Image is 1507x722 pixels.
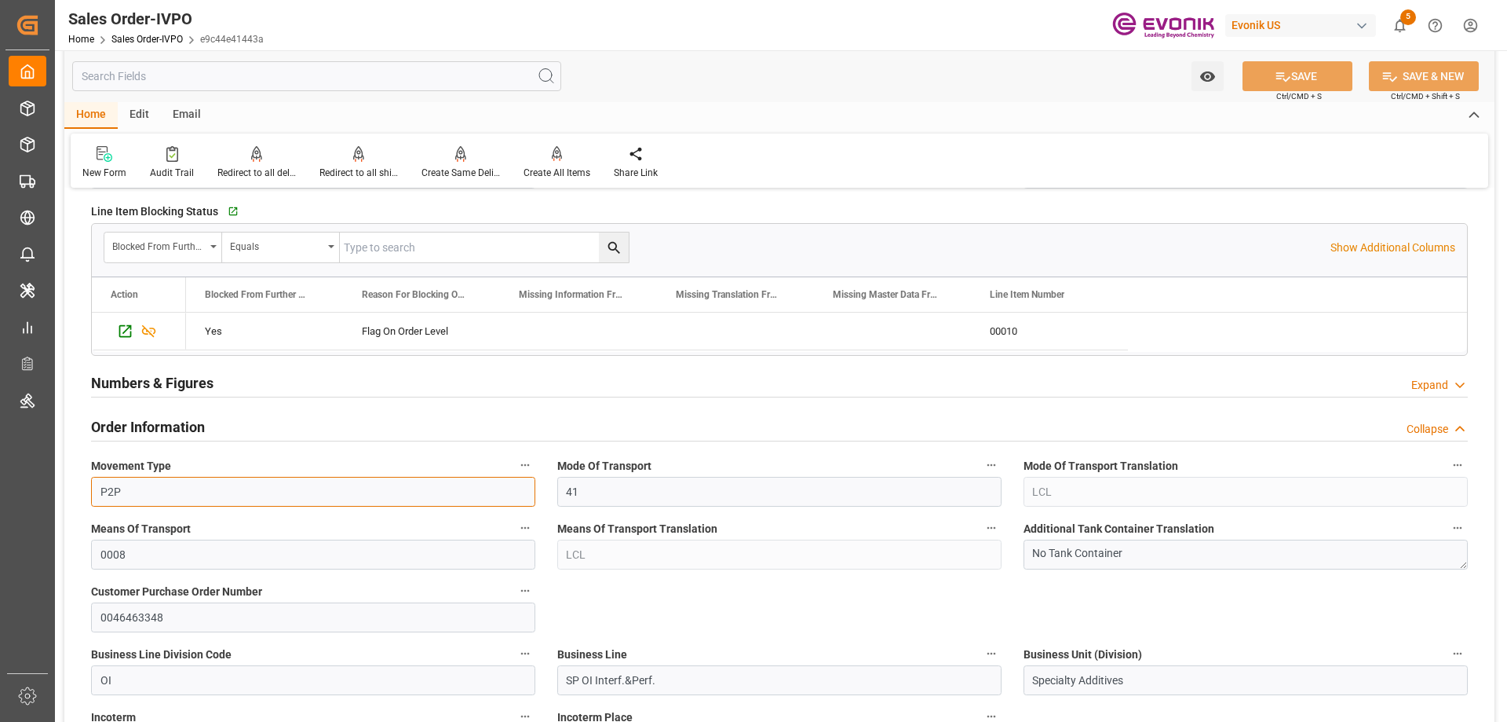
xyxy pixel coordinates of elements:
h2: Numbers & Figures [91,372,213,394]
span: Line Item Number [990,289,1064,300]
input: Search Fields [72,61,561,91]
span: Movement Type [91,458,171,475]
button: search button [599,233,629,262]
span: Mode Of Transport Translation [1024,458,1178,475]
span: Mode Of Transport [557,458,651,475]
span: Additional Tank Container Translation [1024,521,1214,537]
div: Yes [205,313,324,350]
div: Collapse [1407,421,1448,438]
button: Means Of Transport [515,518,535,538]
span: Missing Master Data From SAP [833,289,938,300]
button: Customer Purchase Order Number [515,581,535,601]
div: Equals [230,236,323,254]
button: open menu [1191,61,1224,91]
div: Email [161,102,213,129]
a: Home [68,34,94,45]
div: Share Link [614,166,658,180]
button: Additional Tank Container Translation [1447,518,1468,538]
button: Help Center [1418,8,1453,43]
input: Type to search [340,233,629,262]
button: Mode Of Transport Translation [1447,455,1468,475]
div: Redirect to all shipments [319,166,398,180]
div: Evonik US [1225,14,1376,37]
div: Flag On Order Level [343,313,500,350]
span: Customer Purchase Order Number [91,584,262,600]
div: Action [111,289,138,300]
h2: Order Information [91,416,205,438]
button: open menu [222,233,340,262]
button: Business Unit (Division) [1447,643,1468,664]
textarea: No Tank Container [1024,540,1468,570]
div: Blocked From Further Processing [112,236,205,254]
div: 00010 [971,313,1128,350]
img: Evonik-brand-mark-Deep-Purple-RGB.jpeg_1700498283.jpeg [1112,12,1214,39]
button: Means Of Transport Translation [981,518,1002,538]
span: 5 [1400,9,1416,25]
button: Business Line Division Code [515,643,535,664]
button: SAVE & NEW [1369,61,1479,91]
span: Missing Information From Line Item [519,289,624,300]
span: Business Line Division Code [91,647,232,663]
button: Mode Of Transport [981,455,1002,475]
p: Show Additional Columns [1330,240,1455,256]
span: Means Of Transport [91,521,191,537]
span: Business Line [557,647,627,663]
span: Blocked From Further Processing [205,289,310,300]
div: Expand [1411,377,1448,394]
div: Press SPACE to select this row. [186,313,1128,350]
span: Ctrl/CMD + S [1276,90,1322,102]
div: Redirect to all deliveries [217,166,296,180]
span: Line Item Blocking Status [91,203,218,220]
div: Edit [118,102,161,129]
div: Press SPACE to select this row. [92,313,186,350]
button: Evonik US [1225,10,1382,40]
div: Create Same Delivery Date [421,166,500,180]
button: Movement Type [515,455,535,475]
span: Means Of Transport Translation [557,521,717,537]
a: Sales Order-IVPO [111,34,183,45]
div: New Form [82,166,126,180]
button: SAVE [1242,61,1352,91]
span: Reason For Blocking On This Line Item [362,289,467,300]
button: show 5 new notifications [1382,8,1418,43]
button: open menu [104,233,222,262]
span: Business Unit (Division) [1024,647,1142,663]
div: Sales Order-IVPO [68,7,264,31]
div: Create All Items [524,166,590,180]
div: Audit Trail [150,166,194,180]
div: Home [64,102,118,129]
span: Missing Translation From Master Data [676,289,781,300]
span: Ctrl/CMD + Shift + S [1391,90,1460,102]
button: Business Line [981,643,1002,664]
